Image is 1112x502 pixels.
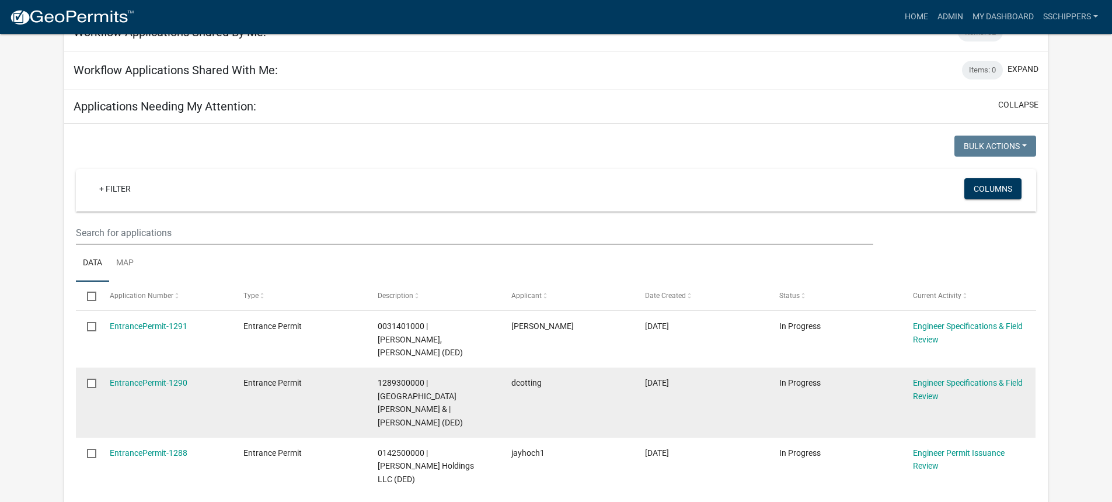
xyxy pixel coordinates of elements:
div: Items: 0 [962,61,1003,79]
a: Admin [933,6,968,28]
button: expand [1008,63,1038,75]
a: My Dashboard [968,6,1038,28]
a: Data [76,245,109,282]
a: Home [900,6,933,28]
a: Engineer Permit Issuance Review [913,448,1005,471]
button: Columns [964,178,1022,199]
a: sschippers [1038,6,1103,28]
span: jayhoch1 [511,448,545,458]
span: Description [378,292,413,300]
a: EntrancePermit-1291 [110,321,187,331]
input: Search for applications [76,221,873,245]
a: Map [109,245,141,282]
span: In Progress [779,448,821,458]
datatable-header-cell: Date Created [634,282,768,310]
span: Entrance Permit [243,378,302,387]
datatable-header-cell: Current Activity [902,282,1036,310]
a: + Filter [90,178,140,199]
span: In Progress [779,378,821,387]
h5: Workflow Applications Shared With Me: [74,63,278,77]
datatable-header-cell: Description [366,282,500,310]
span: dcotting [511,378,542,387]
button: expand [1008,25,1038,37]
a: Engineer Specifications & Field Review [913,321,1023,344]
span: 1289300000 | Cottington, David M & | Cottington, Sarah E (DED) [378,378,463,427]
datatable-header-cell: Application Number [99,282,232,310]
datatable-header-cell: Type [232,282,366,310]
button: collapse [998,99,1038,111]
span: In Progress [779,321,821,331]
span: 0142500000 | Hoch Holdings LLC (DED) [378,448,474,484]
span: 10/06/2025 [645,448,669,458]
a: Engineer Specifications & Field Review [913,378,1023,401]
span: Date Created [645,292,686,300]
span: Tim Beyer [511,321,574,331]
h5: Applications Needing My Attention: [74,99,256,113]
span: Current Activity [913,292,961,300]
button: Bulk Actions [954,136,1036,157]
a: EntrancePermit-1288 [110,448,187,458]
span: Status [779,292,800,300]
datatable-header-cell: Applicant [500,282,634,310]
span: 10/10/2025 [645,321,669,331]
span: Entrance Permit [243,448,302,458]
span: 10/08/2025 [645,378,669,387]
datatable-header-cell: Select [76,282,98,310]
span: Applicant [511,292,542,300]
span: 0031401000 | Beyer, Tim Allen (DED) [378,321,463,358]
span: Entrance Permit [243,321,302,331]
span: Type [243,292,259,300]
span: Application Number [110,292,173,300]
datatable-header-cell: Status [768,282,902,310]
a: EntrancePermit-1290 [110,378,187,387]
